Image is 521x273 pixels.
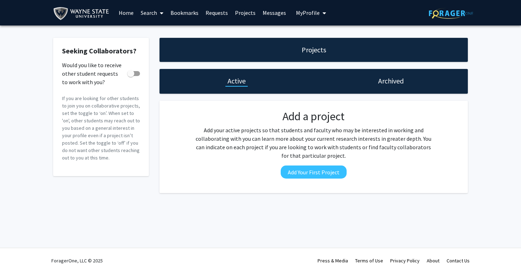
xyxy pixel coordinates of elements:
h1: Projects [302,45,326,55]
p: If you are looking for other students to join you on collaborative projects, set the toggle to ‘o... [62,95,140,162]
a: Messages [259,0,290,25]
span: Would you like to receive other student requests to work with you? [62,61,124,86]
button: Add Your First Project [281,165,347,179]
span: My Profile [296,9,320,16]
a: Projects [231,0,259,25]
a: Contact Us [447,257,470,264]
iframe: Chat [5,241,30,268]
h2: Add a project [194,110,434,123]
a: Requests [202,0,231,25]
div: ForagerOne, LLC © 2025 [51,248,103,273]
img: Wayne State University Logo [53,6,112,22]
h1: Active [228,76,246,86]
a: Terms of Use [355,257,383,264]
img: ForagerOne Logo [429,8,473,19]
a: Search [137,0,167,25]
a: Press & Media [318,257,348,264]
p: Add your active projects so that students and faculty who may be interested in working and collab... [194,126,434,160]
a: Bookmarks [167,0,202,25]
a: About [427,257,439,264]
a: Privacy Policy [390,257,420,264]
h1: Archived [378,76,404,86]
h2: Seeking Collaborators? [62,47,140,55]
a: Home [115,0,137,25]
